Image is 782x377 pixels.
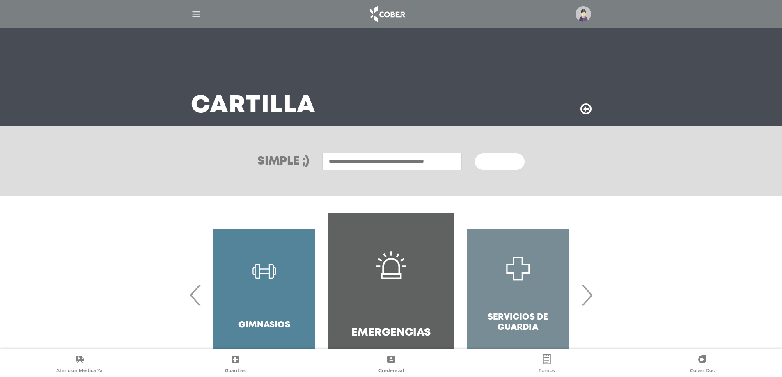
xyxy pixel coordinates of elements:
[365,4,408,24] img: logo_cober_home-white.png
[539,368,555,375] span: Turnos
[191,95,316,117] h3: Cartilla
[328,213,454,377] a: Emergencias
[469,354,624,375] a: Turnos
[378,368,404,375] span: Credencial
[191,9,201,19] img: Cober_menu-lines-white.svg
[157,354,313,375] a: Guardias
[257,156,309,167] h3: Simple ;)
[313,354,469,375] a: Credencial
[485,159,509,165] span: Buscar
[2,354,157,375] a: Atención Médica Ya
[225,368,246,375] span: Guardias
[576,6,591,22] img: profile-placeholder.svg
[351,327,431,339] h4: Emergencias
[475,153,524,170] button: Buscar
[625,354,780,375] a: Cober Doc
[56,368,103,375] span: Atención Médica Ya
[579,273,595,317] span: Next
[690,368,715,375] span: Cober Doc
[188,273,204,317] span: Previous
